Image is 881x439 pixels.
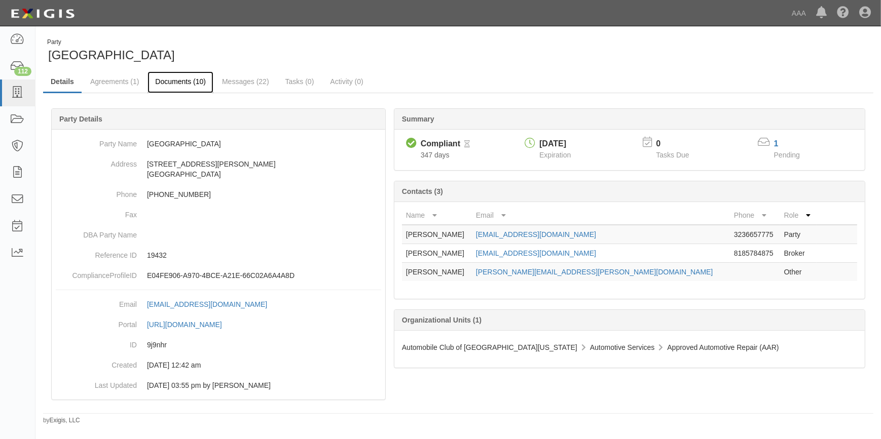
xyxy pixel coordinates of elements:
[406,138,417,149] i: Compliant
[214,71,277,92] a: Messages (22)
[402,316,482,324] b: Organizational Units (1)
[56,314,137,330] dt: Portal
[402,244,472,263] td: [PERSON_NAME]
[780,225,817,244] td: Party
[780,244,817,263] td: Broker
[590,343,655,351] span: Automotive Services
[667,343,779,351] span: Approved Automotive Repair (AAR)
[56,375,137,390] dt: Last Updated
[56,134,137,149] dt: Party Name
[837,7,849,19] i: Help Center - Complianz
[50,417,80,424] a: Exigis, LLC
[780,206,817,225] th: Role
[774,139,779,148] a: 1
[730,244,780,263] td: 8185784875
[56,184,137,199] dt: Phone
[43,71,82,93] a: Details
[147,300,278,308] a: [EMAIL_ADDRESS][DOMAIN_NAME]
[56,355,137,370] dt: Created
[56,265,137,281] dt: ComplianceProfileID
[787,3,811,23] a: AAA
[56,154,381,184] dd: [STREET_ADDRESS][PERSON_NAME] [GEOGRAPHIC_DATA]
[656,151,689,159] span: Tasks Due
[43,38,451,64] div: Hobart Auto Center
[402,343,577,351] span: Automobile Club of [GEOGRAPHIC_DATA][US_STATE]
[402,263,472,282] td: [PERSON_NAME]
[56,335,381,355] dd: 9j9nhr
[43,416,80,425] small: by
[56,375,381,395] dd: 09/04/2024 03:55 pm by Benjamin Tully
[147,250,381,260] p: 19432
[476,268,713,276] a: [PERSON_NAME][EMAIL_ADDRESS][PERSON_NAME][DOMAIN_NAME]
[421,138,460,150] div: Compliant
[56,154,137,169] dt: Address
[402,187,443,195] b: Contacts (3)
[47,38,175,47] div: Party
[56,134,381,154] dd: [GEOGRAPHIC_DATA]
[476,249,596,257] a: [EMAIL_ADDRESS][DOMAIN_NAME]
[59,115,102,123] b: Party Details
[147,270,381,281] p: E04FE906-A970-4BCE-A21E-66C02A6A4A8D
[539,138,571,150] div: [DATE]
[472,206,730,225] th: Email
[14,67,31,76] div: 112
[56,184,381,205] dd: [PHONE_NUMBER]
[774,151,800,159] span: Pending
[730,206,780,225] th: Phone
[402,206,472,225] th: Name
[539,151,571,159] span: Expiration
[147,299,267,309] div: [EMAIL_ADDRESS][DOMAIN_NAME]
[147,321,233,329] a: [URL][DOMAIN_NAME]
[83,71,146,92] a: Agreements (1)
[402,225,472,244] td: [PERSON_NAME]
[780,263,817,282] td: Other
[402,115,434,123] b: Summary
[730,225,780,244] td: 3236657775
[56,335,137,350] dt: ID
[56,294,137,309] dt: Email
[476,230,596,238] a: [EMAIL_ADDRESS][DOMAIN_NAME]
[8,5,78,23] img: logo-5460c22ac91f19d4615b14bd174203de0afe785f0fc80cf4dbbc73dc1793850b.png
[656,138,702,150] p: 0
[322,71,371,92] a: Activity (0)
[148,71,213,93] a: Documents (10)
[421,151,450,159] span: Since 10/03/2024
[48,48,175,62] span: [GEOGRAPHIC_DATA]
[464,141,470,148] i: Pending Review
[56,245,137,260] dt: Reference ID
[56,225,137,240] dt: DBA Party Name
[56,355,381,375] dd: 03/10/2023 12:42 am
[278,71,322,92] a: Tasks (0)
[56,205,137,220] dt: Fax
